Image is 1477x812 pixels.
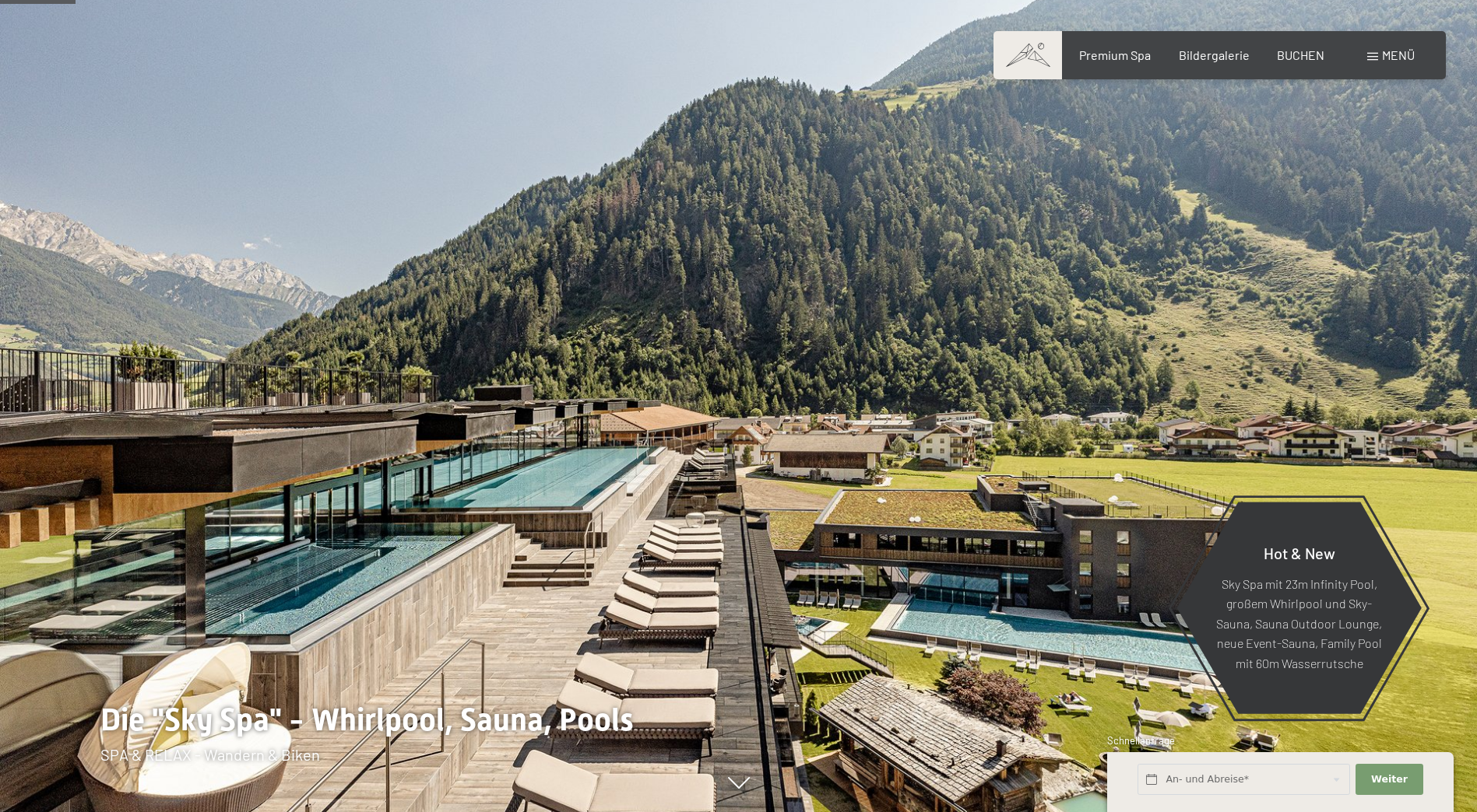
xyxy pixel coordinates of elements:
p: Sky Spa mit 23m Infinity Pool, großem Whirlpool und Sky-Sauna, Sauna Outdoor Lounge, neue Event-S... [1215,573,1384,673]
span: Menü [1382,47,1415,62]
button: Weiter [1356,764,1422,796]
span: Weiter [1371,772,1408,786]
a: Bildergalerie [1179,47,1250,62]
a: Hot & New Sky Spa mit 23m Infinity Pool, großem Whirlpool und Sky-Sauna, Sauna Outdoor Lounge, ne... [1176,501,1422,715]
a: BUCHEN [1277,47,1324,62]
span: Hot & New [1264,543,1335,562]
a: Premium Spa [1079,47,1151,62]
span: Schnellanfrage [1107,734,1175,747]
